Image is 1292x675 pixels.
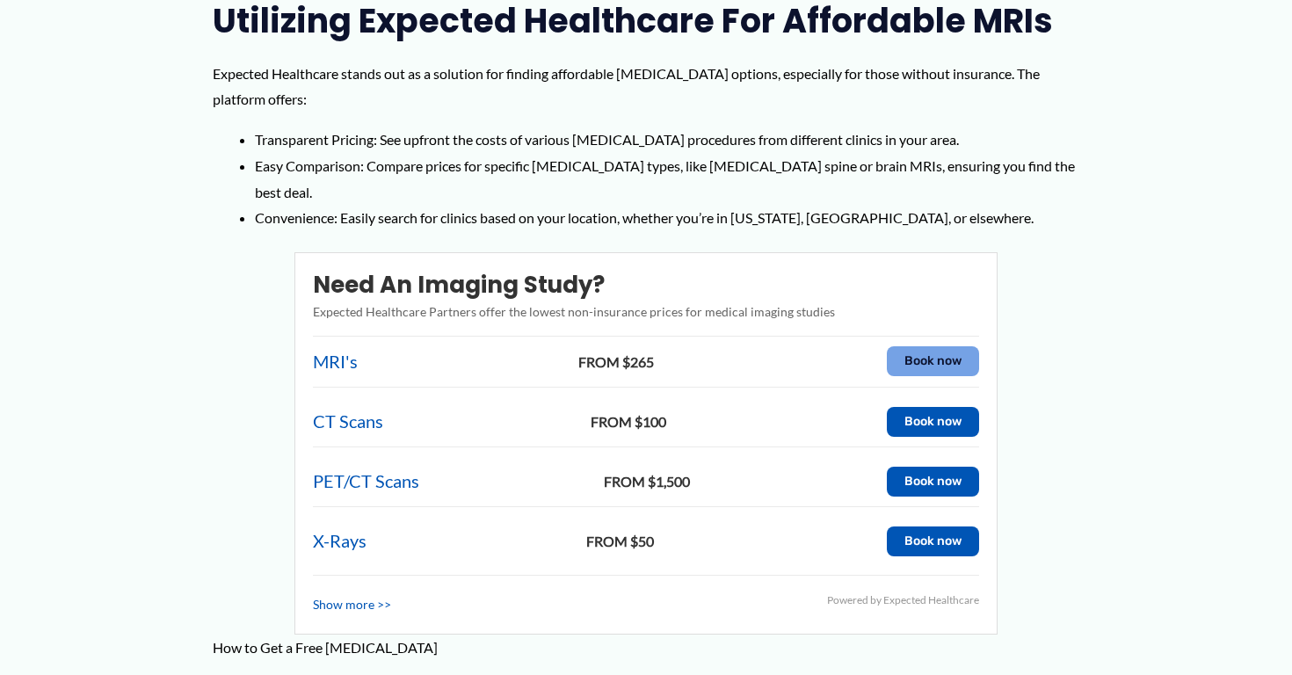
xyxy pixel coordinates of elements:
a: MRI's [313,345,358,378]
a: CT Scans [313,405,383,438]
span: FROM $100 [388,409,869,435]
h2: Need an imaging study? [313,271,979,301]
div: Powered by Expected Healthcare [827,591,979,610]
li: Transparent Pricing: See upfront the costs of various [MEDICAL_DATA] procedures from different cl... [255,127,1080,153]
a: PET/CT Scans [313,465,419,497]
li: Easy Comparison: Compare prices for specific [MEDICAL_DATA] types, like [MEDICAL_DATA] spine or b... [255,153,1080,205]
span: FROM $265 [362,349,869,375]
span: FROM $50 [371,528,869,555]
p: Expected Healthcare stands out as a solution for finding affordable [MEDICAL_DATA] options, espec... [213,61,1080,112]
p: Expected Healthcare Partners offer the lowest non-insurance prices for medical imaging studies [313,301,979,323]
a: X-Rays [313,525,367,557]
a: Show more >> [313,593,391,616]
button: Book now [887,467,979,497]
button: Book now [887,407,979,437]
li: Convenience: Easily search for clinics based on your location, whether you’re in [US_STATE], [GEO... [255,205,1080,231]
button: Book now [887,346,979,376]
button: Book now [887,526,979,556]
span: FROM $1,500 [424,468,869,495]
p: How to Get a Free [MEDICAL_DATA] [213,635,1080,661]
